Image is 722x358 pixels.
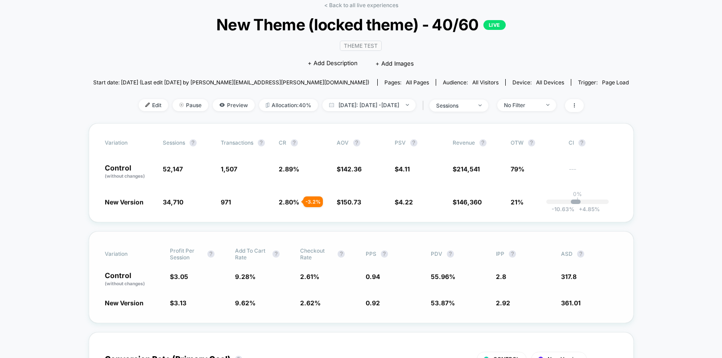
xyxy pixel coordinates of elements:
[190,139,197,146] button: ?
[431,250,442,257] span: PDV
[453,165,480,173] span: $
[221,165,237,173] span: 1,507
[340,41,382,51] span: Theme Test
[577,250,584,258] button: ?
[578,139,586,146] button: ?
[105,247,154,261] span: Variation
[279,198,299,206] span: 2.80 %
[511,198,524,206] span: 21%
[120,15,602,34] span: New Theme (locked theme) - 40/60
[395,165,410,173] span: $
[93,79,369,86] span: Start date: [DATE] (Last edit [DATE] by [PERSON_NAME][EMAIL_ADDRESS][PERSON_NAME][DOMAIN_NAME])
[569,167,618,179] span: ---
[420,99,429,112] span: |
[431,273,455,280] span: 55.96 %
[505,79,571,86] span: Device:
[300,247,333,261] span: Checkout Rate
[399,198,413,206] span: 4.22
[105,272,161,287] p: Control
[447,250,454,258] button: ?
[528,139,535,146] button: ?
[279,165,299,173] span: 2.89 %
[406,79,429,86] span: all pages
[496,273,506,280] span: 2.8
[337,165,362,173] span: $
[561,273,577,280] span: 317.8
[511,165,524,173] span: 79%
[395,198,413,206] span: $
[337,139,349,146] span: AOV
[221,198,231,206] span: 971
[173,99,208,111] span: Pause
[174,273,188,280] span: 3.05
[353,139,360,146] button: ?
[213,99,255,111] span: Preview
[381,250,388,258] button: ?
[457,198,482,206] span: 146,360
[457,165,480,173] span: 214,541
[341,165,362,173] span: 142.36
[366,299,380,307] span: 0.92
[163,165,183,173] span: 52,147
[174,299,186,307] span: 3.13
[235,299,256,307] span: 9.62 %
[453,198,482,206] span: $
[395,139,406,146] span: PSV
[291,139,298,146] button: ?
[300,299,321,307] span: 2.62 %
[410,139,417,146] button: ?
[366,273,380,280] span: 0.94
[573,191,582,197] p: 0%
[375,60,414,67] span: + Add Images
[329,103,334,107] img: calendar
[235,273,256,280] span: 9.28 %
[561,299,581,307] span: 361.01
[322,99,416,111] span: [DATE]: [DATE] - [DATE]
[139,99,168,111] span: Edit
[504,102,540,108] div: No Filter
[577,197,578,204] p: |
[366,250,376,257] span: PPS
[105,299,144,307] span: New Version
[105,173,145,179] span: (without changes)
[170,273,188,280] span: $
[569,139,618,146] span: CI
[300,273,319,280] span: 2.61 %
[341,198,361,206] span: 150.73
[479,139,487,146] button: ?
[105,164,154,179] p: Control
[431,299,455,307] span: 53.87 %
[163,139,185,146] span: Sessions
[472,79,499,86] span: All Visitors
[105,198,144,206] span: New Version
[509,250,516,258] button: ?
[436,102,472,109] div: sessions
[266,103,269,108] img: rebalance
[272,250,280,258] button: ?
[179,103,184,107] img: end
[536,79,564,86] span: all devices
[207,250,215,258] button: ?
[579,206,582,212] span: +
[235,247,268,261] span: Add To Cart Rate
[105,281,145,286] span: (without changes)
[561,250,573,257] span: ASD
[337,198,361,206] span: $
[384,79,429,86] div: Pages:
[170,247,203,261] span: Profit Per Session
[602,79,629,86] span: Page Load
[145,103,150,107] img: edit
[578,79,629,86] div: Trigger:
[496,250,504,257] span: IPP
[279,139,286,146] span: CR
[105,139,154,146] span: Variation
[479,104,482,106] img: end
[221,139,253,146] span: Transactions
[443,79,499,86] div: Audience:
[511,139,560,146] span: OTW
[324,2,398,8] a: < Back to all live experiences
[406,104,409,106] img: end
[399,165,410,173] span: 4.11
[258,139,265,146] button: ?
[170,299,186,307] span: $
